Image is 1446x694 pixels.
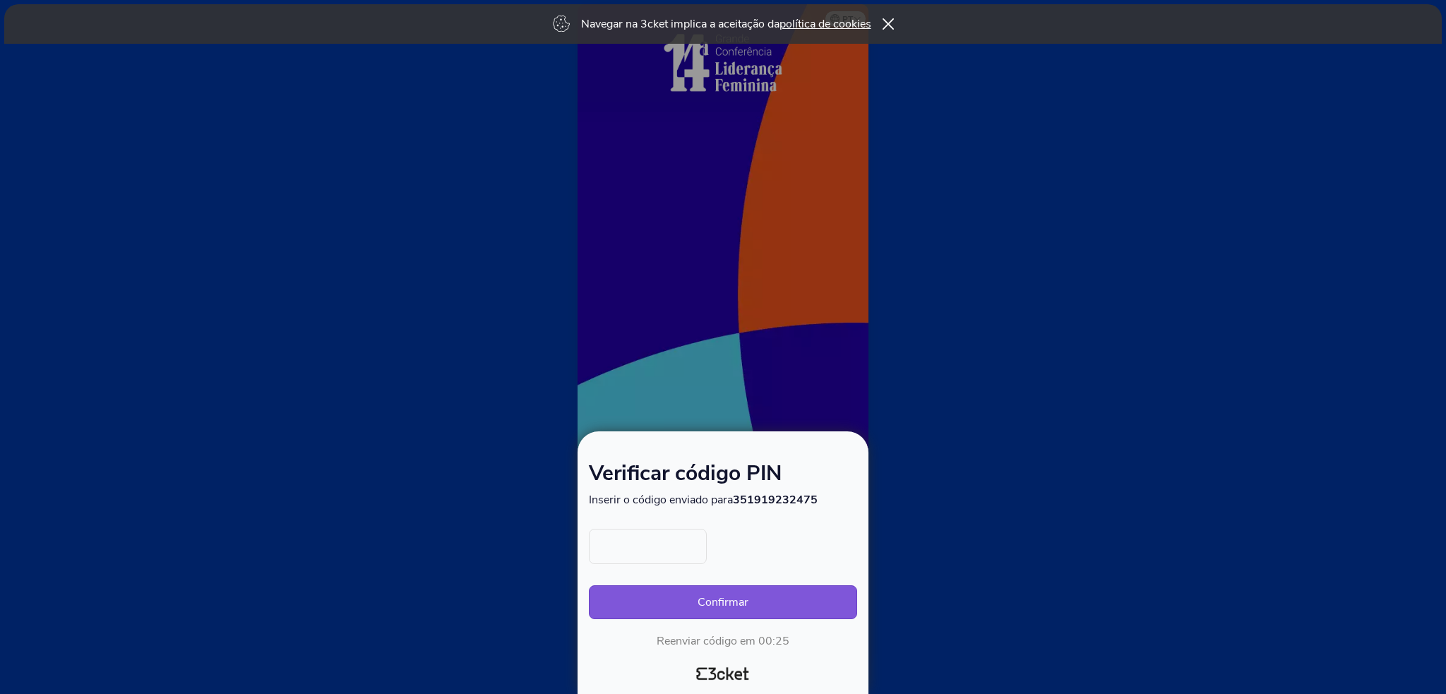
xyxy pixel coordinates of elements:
p: Inserir o código enviado para [589,492,857,508]
div: 00:25 [758,633,789,649]
button: Confirmar [589,585,857,619]
strong: 351919232475 [733,492,818,508]
a: política de cookies [779,16,871,32]
span: Reenviar código em [657,633,755,649]
p: Navegar na 3cket implica a aceitação da [581,16,871,32]
h1: Verificar código PIN [589,464,857,492]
